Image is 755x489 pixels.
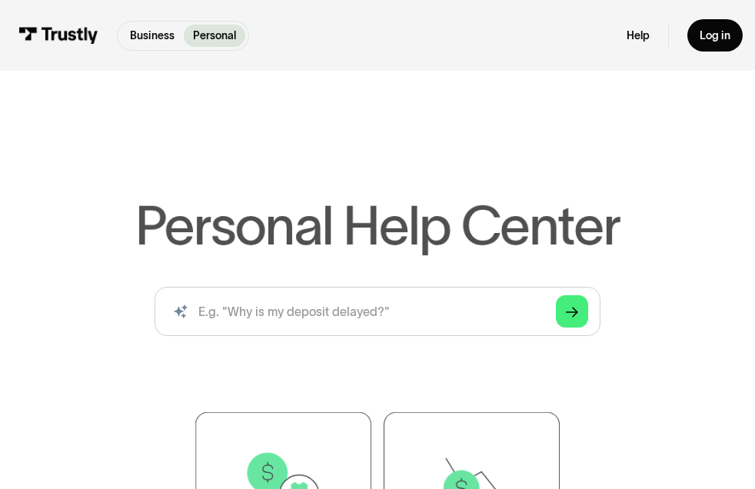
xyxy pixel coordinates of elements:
p: Business [130,28,175,44]
a: Help [627,28,650,42]
a: Log in [687,19,743,52]
h1: Personal Help Center [135,198,620,252]
a: Personal [184,25,245,47]
form: Search [155,287,600,336]
img: Trustly Logo [18,27,98,44]
div: Log in [700,28,730,42]
a: Business [121,25,184,47]
input: search [155,287,600,336]
p: Personal [193,28,236,44]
